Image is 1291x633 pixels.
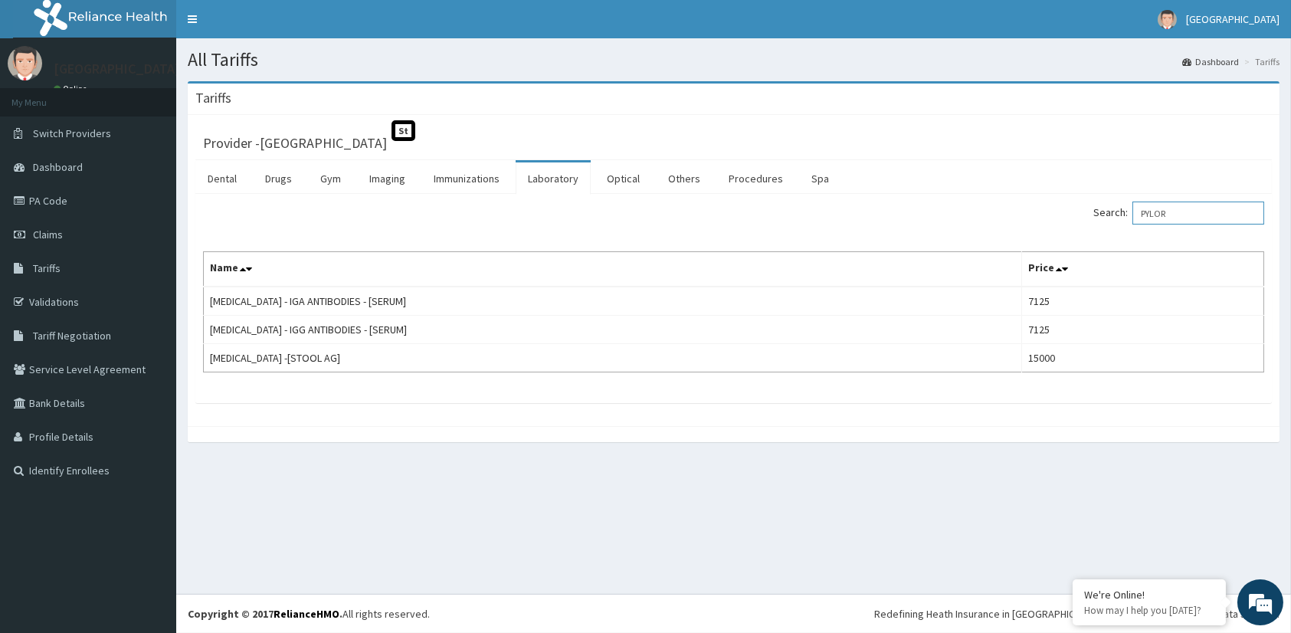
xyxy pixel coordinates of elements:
[874,606,1280,622] div: Redefining Heath Insurance in [GEOGRAPHIC_DATA] using Telemedicine and Data Science!
[251,8,288,44] div: Minimize live chat window
[421,162,512,195] a: Immunizations
[595,162,652,195] a: Optical
[1182,55,1239,68] a: Dashboard
[1186,12,1280,26] span: [GEOGRAPHIC_DATA]
[89,193,211,348] span: We're online!
[176,594,1291,633] footer: All rights reserved.
[1022,344,1264,372] td: 15000
[54,84,90,94] a: Online
[33,160,83,174] span: Dashboard
[656,162,713,195] a: Others
[204,344,1022,372] td: [MEDICAL_DATA] -[STOOL AG]
[80,86,257,106] div: Chat with us now
[195,162,249,195] a: Dental
[1084,588,1214,602] div: We're Online!
[195,91,231,105] h3: Tariffs
[308,162,353,195] a: Gym
[392,120,415,141] span: St
[203,136,387,150] h3: Provider - [GEOGRAPHIC_DATA]
[516,162,591,195] a: Laboratory
[188,50,1280,70] h1: All Tariffs
[8,418,292,472] textarea: Type your message and hit 'Enter'
[33,126,111,140] span: Switch Providers
[33,261,61,275] span: Tariffs
[1022,287,1264,316] td: 7125
[204,252,1022,287] th: Name
[274,607,339,621] a: RelianceHMO
[716,162,795,195] a: Procedures
[1022,316,1264,344] td: 7125
[33,228,63,241] span: Claims
[204,287,1022,316] td: [MEDICAL_DATA] - IGA ANTIBODIES - [SERUM]
[1093,202,1264,225] label: Search:
[8,46,42,80] img: User Image
[188,607,342,621] strong: Copyright © 2017 .
[1240,55,1280,68] li: Tariffs
[357,162,418,195] a: Imaging
[54,62,180,76] p: [GEOGRAPHIC_DATA]
[253,162,304,195] a: Drugs
[799,162,841,195] a: Spa
[1022,252,1264,287] th: Price
[28,77,62,115] img: d_794563401_company_1708531726252_794563401
[1132,202,1264,225] input: Search:
[1158,10,1177,29] img: User Image
[33,329,111,343] span: Tariff Negotiation
[204,316,1022,344] td: [MEDICAL_DATA] - IGG ANTIBODIES - [SERUM]
[1084,604,1214,617] p: How may I help you today?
